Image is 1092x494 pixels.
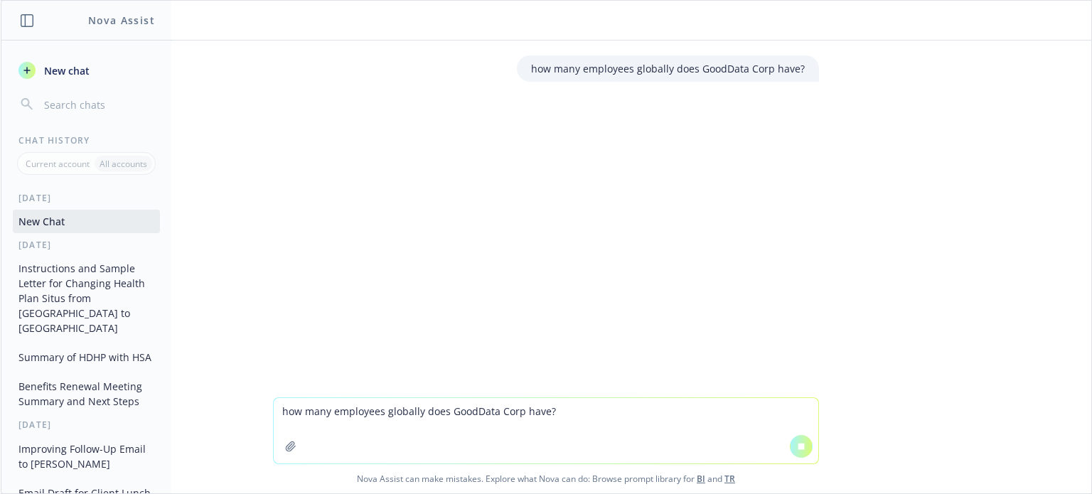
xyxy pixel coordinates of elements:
[531,61,805,76] p: how many employees globally does GoodData Corp have?
[724,473,735,485] a: TR
[6,464,1086,493] span: Nova Assist can make mistakes. Explore what Nova can do: Browse prompt library for and
[13,345,160,369] button: Summary of HDHP with HSA
[1,239,171,251] div: [DATE]
[13,58,160,83] button: New chat
[697,473,705,485] a: BI
[100,158,147,170] p: All accounts
[88,13,155,28] h1: Nova Assist
[41,95,154,114] input: Search chats
[13,437,160,476] button: Improving Follow-Up Email to [PERSON_NAME]
[1,192,171,204] div: [DATE]
[41,63,90,78] span: New chat
[26,158,90,170] p: Current account
[1,419,171,431] div: [DATE]
[13,257,160,340] button: Instructions and Sample Letter for Changing Health Plan Situs from [GEOGRAPHIC_DATA] to [GEOGRAPH...
[13,375,160,413] button: Benefits Renewal Meeting Summary and Next Steps
[13,210,160,233] button: New Chat
[1,134,171,146] div: Chat History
